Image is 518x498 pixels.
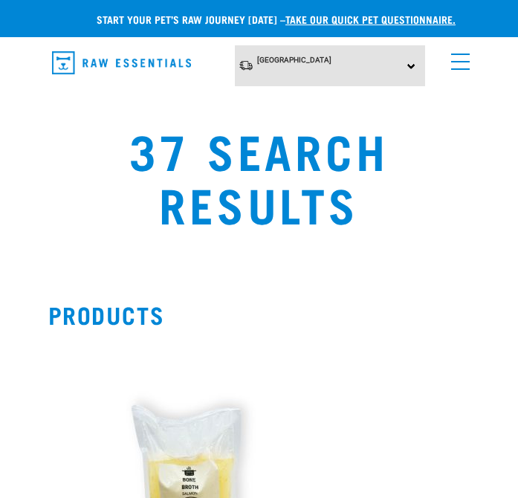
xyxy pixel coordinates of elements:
img: van-moving.png [239,59,253,71]
h1: 37 Search Results [48,123,470,230]
a: menu [444,45,470,71]
h2: Products [48,301,470,328]
img: Raw Essentials Logo [52,51,191,74]
span: [GEOGRAPHIC_DATA] [257,56,331,64]
a: take our quick pet questionnaire. [285,16,456,22]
